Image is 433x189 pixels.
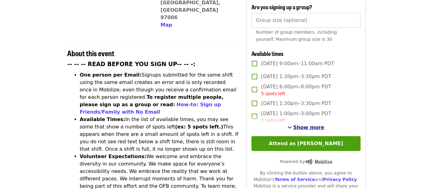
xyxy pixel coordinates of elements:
[305,159,332,165] img: Powered by Mobilize
[67,61,196,67] strong: -- -- -- READ BEFORE YOU SIGN UP-- -- -:
[67,48,115,58] span: About this event
[280,159,332,164] span: Powered by
[161,22,172,28] span: Map
[80,116,239,153] li: In the list of available times, you may see some that show a number of spots left This appears wh...
[251,136,360,151] button: Attend as [PERSON_NAME]
[80,116,125,122] strong: Available Times:
[251,13,360,28] input: [object Object]
[293,124,325,130] span: Show more
[261,83,331,97] span: [DATE] 6:00pm–8:00pm PDT
[261,118,285,123] span: 2 spots left
[80,71,239,116] li: Signups submitted for the same shift using the same email creates an error and is only recorded o...
[80,102,221,115] a: How-to: Sign up Friends/Family with No Email
[161,21,172,29] button: Map
[261,73,331,80] span: [DATE] 1:30pm–3:30pm PDT
[261,91,285,96] span: 5 spots left
[80,94,224,107] strong: To register multiple people, please sign up as a group or read:
[251,49,284,57] span: Available times
[261,110,331,124] span: [DATE] 1:00pm–3:00pm PDT
[256,30,337,42] span: Number of group members, including yourself. Maximum group size is 30
[251,3,312,11] span: Are you signing up a group?
[323,177,357,182] a: Privacy Policy
[80,72,142,78] strong: One person per Email:
[275,177,315,182] a: Terms of Service
[288,124,325,131] button: See more timeslots
[80,153,147,159] strong: Volunteer Expectations:
[175,124,223,130] strong: (ex: 5 spots left.)
[261,100,331,107] span: [DATE] 1:30pm–3:30pm PDT
[261,60,334,67] span: [DATE] 9:00am–11:00am PDT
